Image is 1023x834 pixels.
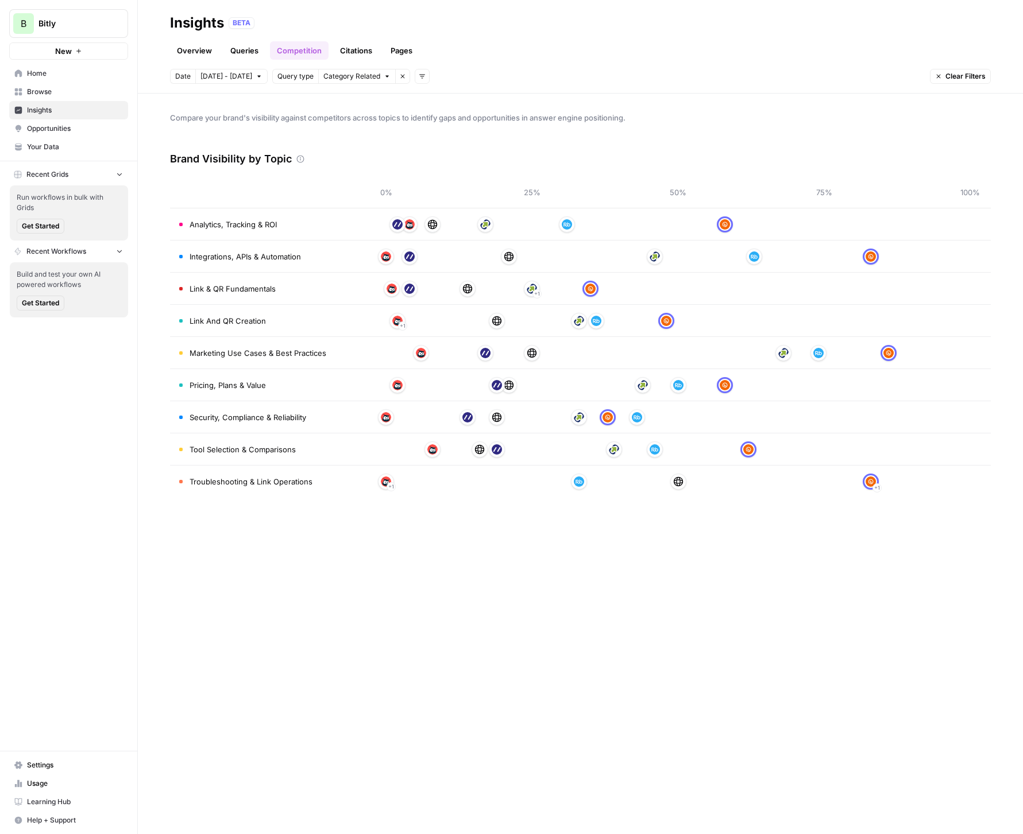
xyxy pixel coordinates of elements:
[661,316,671,326] img: x0q8eild9t3ek7vtyiijozvaum03
[603,412,613,422] img: x0q8eild9t3ek7vtyiijozvaum03
[190,379,266,391] span: Pricing, Plans & Value
[333,41,379,60] a: Citations
[462,412,473,422] img: 14ti496qrlhkiozz36mrb5n2z2ri
[480,219,491,230] img: bhp28keqzubus46da8pm8vuil3pw
[175,71,191,82] span: Date
[229,17,254,29] div: BETA
[743,444,754,455] img: x0q8eild9t3ek7vtyiijozvaum03
[650,251,660,262] img: bhp28keqzubus46da8pm8vuil3pw
[27,142,123,152] span: Your Data
[866,251,876,262] img: x0q8eild9t3ek7vtyiijozvaum03
[170,151,292,167] h3: Brand Visibility by Topic
[9,774,128,793] a: Usage
[866,476,876,487] img: x0q8eild9t3ek7vtyiijozvaum03
[190,315,266,327] span: Link And QR Creation
[930,69,991,84] button: Clear Filters
[534,288,540,300] span: + 1
[381,412,391,422] img: d3o86dh9e5t52ugdlebkfaguyzqk
[650,444,660,455] img: 8kljmzsa1zhebam3dr30b6tzb1ve
[720,380,730,390] img: x0q8eild9t3ek7vtyiijozvaum03
[190,283,276,294] span: Link & QR Fundamentals
[480,348,491,358] img: 14ti496qrlhkiozz36mrb5n2z2ri
[55,45,72,57] span: New
[277,71,314,82] span: Query type
[381,251,391,262] img: d3o86dh9e5t52ugdlebkfaguyzqk
[9,64,128,83] a: Home
[638,380,648,390] img: bhp28keqzubus46da8pm8vuil3pw
[17,296,64,311] button: Get Started
[520,187,543,198] span: 25%
[27,87,123,97] span: Browse
[427,444,438,455] img: d3o86dh9e5t52ugdlebkfaguyzqk
[9,138,128,156] a: Your Data
[190,219,277,230] span: Analytics, Tracking & ROI
[26,246,86,257] span: Recent Workflows
[27,815,123,825] span: Help + Support
[170,14,224,32] div: Insights
[527,284,537,294] img: bhp28keqzubus46da8pm8vuil3pw
[270,41,329,60] a: Competition
[17,192,121,213] span: Run workflows in bulk with Grids
[416,348,426,358] img: d3o86dh9e5t52ugdlebkfaguyzqk
[9,756,128,774] a: Settings
[813,348,824,358] img: 8kljmzsa1zhebam3dr30b6tzb1ve
[673,380,684,390] img: 8kljmzsa1zhebam3dr30b6tzb1ve
[387,284,397,294] img: d3o86dh9e5t52ugdlebkfaguyzqk
[190,412,306,423] span: Security, Compliance & Reliability
[9,166,128,183] button: Recent Grids
[9,243,128,260] button: Recent Workflows
[26,169,68,180] span: Recent Grids
[323,71,380,82] span: Category Related
[223,41,265,60] a: Queries
[170,112,991,123] span: Compare your brand's visibility against competitors across topics to identify gaps and opportunit...
[200,71,252,82] span: [DATE] - [DATE]
[883,348,894,358] img: x0q8eild9t3ek7vtyiijozvaum03
[778,348,789,358] img: bhp28keqzubus46da8pm8vuil3pw
[667,187,690,198] span: 50%
[404,251,415,262] img: 14ti496qrlhkiozz36mrb5n2z2ri
[945,71,986,82] span: Clear Filters
[27,105,123,115] span: Insights
[492,444,502,455] img: 14ti496qrlhkiozz36mrb5n2z2ri
[585,284,596,294] img: x0q8eild9t3ek7vtyiijozvaum03
[392,219,403,230] img: 14ti496qrlhkiozz36mrb5n2z2ri
[492,380,502,390] img: 14ti496qrlhkiozz36mrb5n2z2ri
[609,444,619,455] img: bhp28keqzubus46da8pm8vuil3pw
[9,119,128,138] a: Opportunities
[574,476,584,487] img: 8kljmzsa1zhebam3dr30b6tzb1ve
[27,123,123,134] span: Opportunities
[562,219,572,230] img: 8kljmzsa1zhebam3dr30b6tzb1ve
[404,219,415,230] img: d3o86dh9e5t52ugdlebkfaguyzqk
[9,793,128,811] a: Learning Hub
[9,83,128,101] a: Browse
[9,9,128,38] button: Workspace: Bitly
[190,347,326,359] span: Marketing Use Cases & Best Practices
[400,320,406,332] span: + 1
[27,760,123,770] span: Settings
[9,101,128,119] a: Insights
[574,412,584,422] img: bhp28keqzubus46da8pm8vuil3pw
[404,284,415,294] img: 14ti496qrlhkiozz36mrb5n2z2ri
[190,251,301,262] span: Integrations, APIs & Automation
[813,187,836,198] span: 75%
[959,187,982,198] span: 100%
[22,221,59,231] span: Get Started
[38,18,108,29] span: Bitly
[170,41,219,60] a: Overview
[392,316,403,326] img: d3o86dh9e5t52ugdlebkfaguyzqk
[874,482,880,494] span: + 1
[749,251,759,262] img: 8kljmzsa1zhebam3dr30b6tzb1ve
[27,68,123,79] span: Home
[190,476,312,487] span: Troubleshooting & Link Operations
[9,42,128,60] button: New
[190,444,296,455] span: Tool Selection & Comparisons
[388,481,394,492] span: + 1
[9,811,128,829] button: Help + Support
[17,269,121,290] span: Build and test your own AI powered workflows
[574,316,584,326] img: bhp28keqzubus46da8pm8vuil3pw
[318,69,395,84] button: Category Related
[392,380,403,390] img: d3o86dh9e5t52ugdlebkfaguyzqk
[22,298,59,308] span: Get Started
[195,69,268,84] button: [DATE] - [DATE]
[384,41,419,60] a: Pages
